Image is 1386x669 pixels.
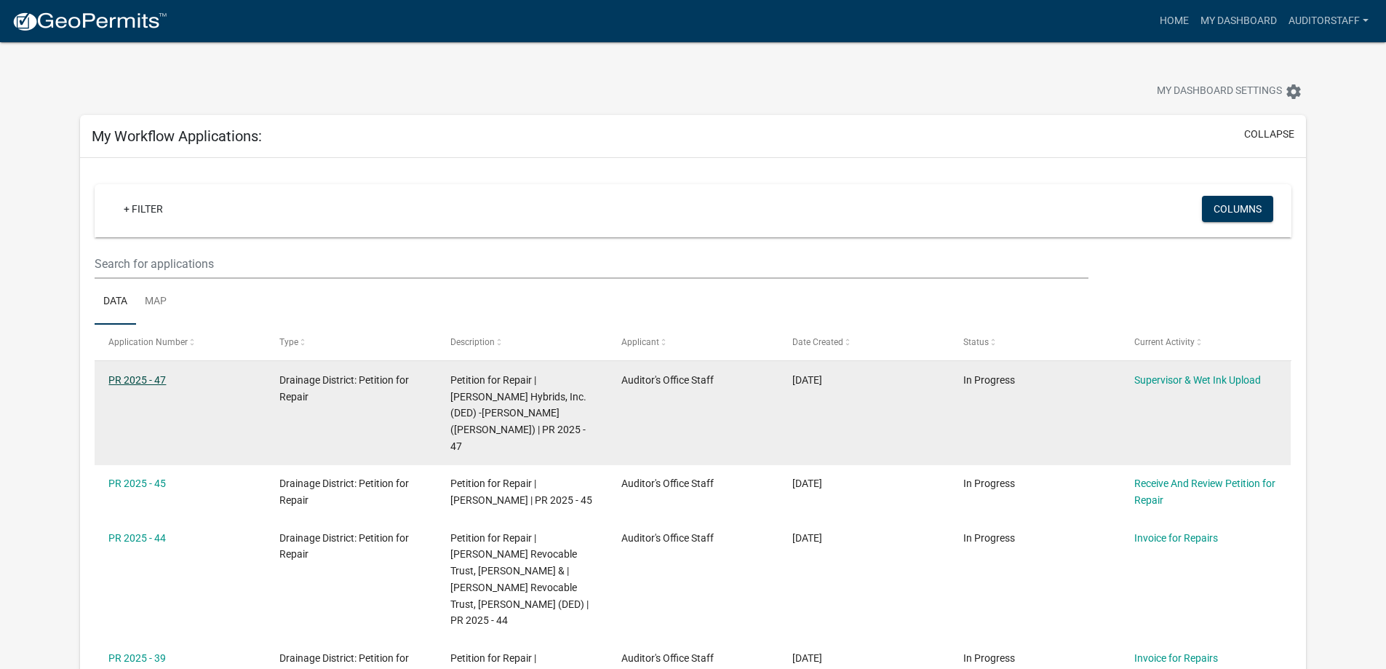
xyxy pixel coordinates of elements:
h5: My Workflow Applications: [92,127,262,145]
span: Description [450,337,495,347]
datatable-header-cell: Status [949,325,1120,360]
span: In Progress [963,532,1015,544]
span: Date Created [792,337,843,347]
a: Invoice for Repairs [1134,532,1218,544]
button: collapse [1244,127,1294,142]
a: Supervisor & Wet Ink Upload [1134,374,1261,386]
span: Status [963,337,989,347]
span: Petition for Repair | Mechem Revocable Trust, Michael & | Mechem Revocable Trust, Susan (DED) | P... [450,532,589,627]
button: My Dashboard Settingssettings [1145,77,1314,106]
a: Data [95,279,136,325]
span: Auditor's Office Staff [621,478,714,489]
span: Current Activity [1134,337,1195,347]
a: AuditorStaff [1283,7,1374,35]
span: In Progress [963,374,1015,386]
a: Map [136,279,175,325]
datatable-header-cell: Description [437,325,608,360]
a: My Dashboard [1195,7,1283,35]
span: 07/24/2025 [792,652,822,664]
a: PR 2025 - 47 [108,374,166,386]
span: Auditor's Office Staff [621,532,714,544]
span: 10/06/2025 [792,478,822,489]
span: Drainage District: Petition for Repair [279,374,409,403]
span: Type [279,337,298,347]
span: Petition for Repair | Austin Keller | PR 2025 - 45 [450,478,592,506]
span: Auditor's Office Staff [621,652,714,664]
span: Applicant [621,337,659,347]
a: Receive And Review Petition for Repair [1134,478,1275,506]
i: settings [1285,83,1302,100]
span: My Dashboard Settings [1157,83,1282,100]
span: Drainage District: Petition for Repair [279,532,409,561]
button: Columns [1202,196,1273,222]
input: Search for applications [95,249,1088,279]
a: + Filter [112,196,175,222]
span: Petition for Repair | Hagie's Hybrids, Inc. (DED) -Brandon Hagie (Tim Marker) | PR 2025 - 47 [450,374,586,452]
span: In Progress [963,652,1015,664]
span: 10/10/2025 [792,374,822,386]
datatable-header-cell: Type [266,325,437,360]
a: PR 2025 - 39 [108,652,166,664]
a: Invoice for Repairs [1134,652,1218,664]
a: Home [1154,7,1195,35]
span: Drainage District: Petition for Repair [279,478,409,506]
span: 10/01/2025 [792,532,822,544]
datatable-header-cell: Date Created [778,325,949,360]
span: In Progress [963,478,1015,489]
a: PR 2025 - 45 [108,478,166,489]
datatable-header-cell: Current Activity [1120,325,1291,360]
datatable-header-cell: Applicant [608,325,778,360]
span: Application Number [108,337,188,347]
span: Auditor's Office Staff [621,374,714,386]
a: PR 2025 - 44 [108,532,166,544]
datatable-header-cell: Application Number [95,325,266,360]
